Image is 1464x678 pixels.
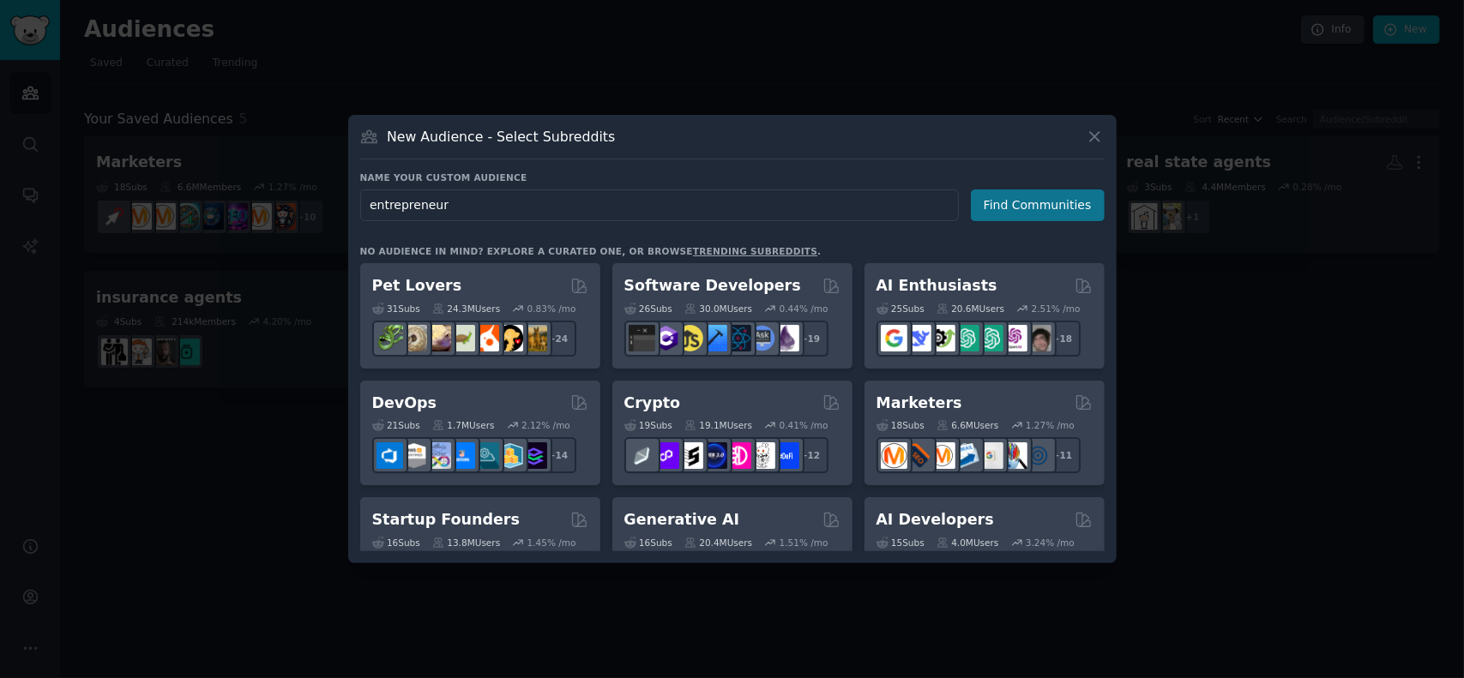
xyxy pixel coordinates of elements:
img: azuredevops [377,442,403,469]
img: software [629,325,655,351]
img: chatgpt_prompts_ [977,325,1003,351]
img: AskComputerScience [749,325,775,351]
img: Docker_DevOps [425,442,451,469]
div: 20.4M Users [684,537,752,549]
img: googleads [977,442,1003,469]
img: AskMarketing [929,442,955,469]
img: ArtificalIntelligence [1025,325,1051,351]
h2: AI Developers [877,509,994,531]
div: 25 Sub s [877,303,925,315]
h2: Pet Lovers [372,275,462,297]
img: chatgpt_promptDesign [953,325,979,351]
img: AItoolsCatalog [929,325,955,351]
div: 18 Sub s [877,419,925,431]
h2: Generative AI [624,509,740,531]
div: 1.45 % /mo [527,537,576,549]
img: AWS_Certified_Experts [401,442,427,469]
a: trending subreddits [693,246,817,256]
img: ethstaker [677,442,703,469]
div: 1.7M Users [432,419,495,431]
img: content_marketing [881,442,907,469]
div: 16 Sub s [372,537,420,549]
img: bigseo [905,442,931,469]
img: DeepSeek [905,325,931,351]
div: 2.12 % /mo [521,419,570,431]
div: 6.6M Users [937,419,999,431]
img: dogbreed [521,325,547,351]
h2: Startup Founders [372,509,520,531]
div: 24.3M Users [432,303,500,315]
div: No audience in mind? Explore a curated one, or browse . [360,245,822,257]
div: 0.83 % /mo [527,303,576,315]
img: cockatiel [473,325,499,351]
img: csharp [653,325,679,351]
img: elixir [773,325,799,351]
h2: Crypto [624,393,681,414]
h2: Software Developers [624,275,801,297]
div: 15 Sub s [877,537,925,549]
div: 13.8M Users [432,537,500,549]
img: CryptoNews [749,442,775,469]
div: 0.41 % /mo [780,419,828,431]
div: 21 Sub s [372,419,420,431]
img: reactnative [725,325,751,351]
div: 26 Sub s [624,303,672,315]
div: 19.1M Users [684,419,752,431]
img: OpenAIDev [1001,325,1027,351]
h2: Marketers [877,393,962,414]
img: PlatformEngineers [521,442,547,469]
img: 0xPolygon [653,442,679,469]
h2: AI Enthusiasts [877,275,997,297]
div: 20.6M Users [937,303,1004,315]
img: ethfinance [629,442,655,469]
div: + 19 [792,321,828,357]
img: aws_cdk [497,442,523,469]
div: 0.44 % /mo [780,303,828,315]
div: + 14 [540,437,576,473]
div: 30.0M Users [684,303,752,315]
img: PetAdvice [497,325,523,351]
img: iOSProgramming [701,325,727,351]
h3: New Audience - Select Subreddits [387,128,615,146]
div: 1.51 % /mo [780,537,828,549]
button: Find Communities [971,189,1105,221]
img: web3 [701,442,727,469]
div: 4.0M Users [937,537,999,549]
div: 1.27 % /mo [1026,419,1075,431]
img: MarketingResearch [1001,442,1027,469]
div: 16 Sub s [624,537,672,549]
img: defi_ [773,442,799,469]
div: + 24 [540,321,576,357]
div: 2.51 % /mo [1032,303,1081,315]
img: GoogleGeminiAI [881,325,907,351]
div: 19 Sub s [624,419,672,431]
img: Emailmarketing [953,442,979,469]
img: leopardgeckos [425,325,451,351]
div: 3.24 % /mo [1026,537,1075,549]
img: ballpython [401,325,427,351]
h3: Name your custom audience [360,171,1105,183]
img: DevOpsLinks [449,442,475,469]
img: platformengineering [473,442,499,469]
img: OnlineMarketing [1025,442,1051,469]
img: herpetology [377,325,403,351]
img: defiblockchain [725,442,751,469]
img: turtle [449,325,475,351]
h2: DevOps [372,393,437,414]
div: + 18 [1045,321,1081,357]
div: + 11 [1045,437,1081,473]
img: learnjavascript [677,325,703,351]
div: + 12 [792,437,828,473]
div: 31 Sub s [372,303,420,315]
input: Pick a short name, like "Digital Marketers" or "Movie-Goers" [360,189,959,221]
